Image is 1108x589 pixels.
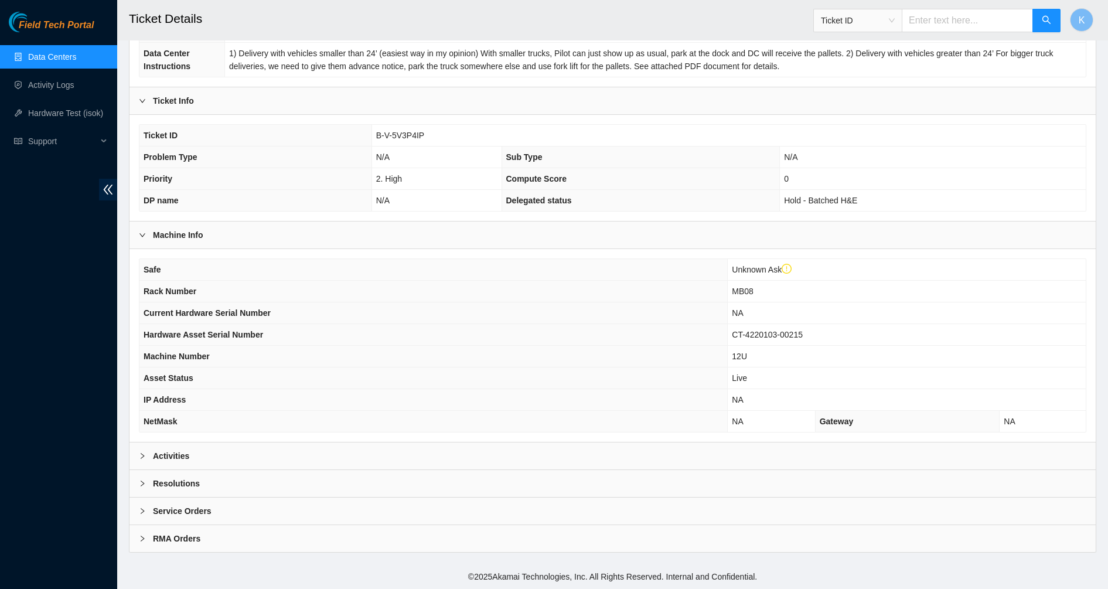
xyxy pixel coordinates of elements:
[376,196,390,205] span: N/A
[1042,15,1051,26] span: search
[506,152,543,162] span: Sub Type
[153,505,212,517] b: Service Orders
[153,450,189,462] b: Activities
[732,417,743,426] span: NA
[229,49,1054,71] span: 1) Delivery with vehicles smaller than 24’ (easiest way in my opinion) With smaller trucks, Pilot...
[732,395,743,404] span: NA
[153,477,200,490] b: Resolutions
[28,52,76,62] a: Data Centers
[732,373,747,383] span: Live
[129,470,1096,497] div: Resolutions
[821,12,895,29] span: Ticket ID
[144,265,161,274] span: Safe
[139,97,146,104] span: right
[784,152,797,162] span: N/A
[144,352,210,361] span: Machine Number
[139,508,146,515] span: right
[376,131,425,140] span: B-V-5V3P4IP
[129,87,1096,114] div: Ticket Info
[144,330,263,339] span: Hardware Asset Serial Number
[1004,417,1015,426] span: NA
[153,229,203,241] b: Machine Info
[732,265,792,274] span: Unknown Ask
[144,417,178,426] span: NetMask
[506,196,572,205] span: Delegated status
[139,452,146,459] span: right
[99,179,117,200] span: double-left
[782,264,792,274] span: exclamation-circle
[9,21,94,36] a: Akamai TechnologiesField Tech Portal
[144,174,172,183] span: Priority
[144,49,190,71] span: Data Center Instructions
[129,498,1096,525] div: Service Orders
[820,417,854,426] span: Gateway
[153,94,194,107] b: Ticket Info
[129,222,1096,248] div: Machine Info
[1070,8,1093,32] button: K
[144,308,271,318] span: Current Hardware Serial Number
[129,442,1096,469] div: Activities
[732,308,743,318] span: NA
[144,373,193,383] span: Asset Status
[144,287,196,296] span: Rack Number
[153,532,200,545] b: RMA Orders
[129,525,1096,552] div: RMA Orders
[14,137,22,145] span: read
[784,196,857,205] span: Hold - Batched H&E
[139,535,146,542] span: right
[732,287,754,296] span: MB08
[139,480,146,487] span: right
[9,12,59,32] img: Akamai Technologies
[28,130,97,153] span: Support
[376,174,402,183] span: 2. High
[1032,9,1061,32] button: search
[376,152,390,162] span: N/A
[139,231,146,239] span: right
[144,196,179,205] span: DP name
[1079,13,1085,28] span: K
[784,174,789,183] span: 0
[144,395,186,404] span: IP Address
[506,174,567,183] span: Compute Score
[144,131,178,140] span: Ticket ID
[732,352,747,361] span: 12U
[28,108,103,118] a: Hardware Test (isok)
[117,564,1108,589] footer: © 2025 Akamai Technologies, Inc. All Rights Reserved. Internal and Confidential.
[144,152,197,162] span: Problem Type
[28,80,74,90] a: Activity Logs
[732,330,803,339] span: CT-4220103-00215
[902,9,1033,32] input: Enter text here...
[19,20,94,31] span: Field Tech Portal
